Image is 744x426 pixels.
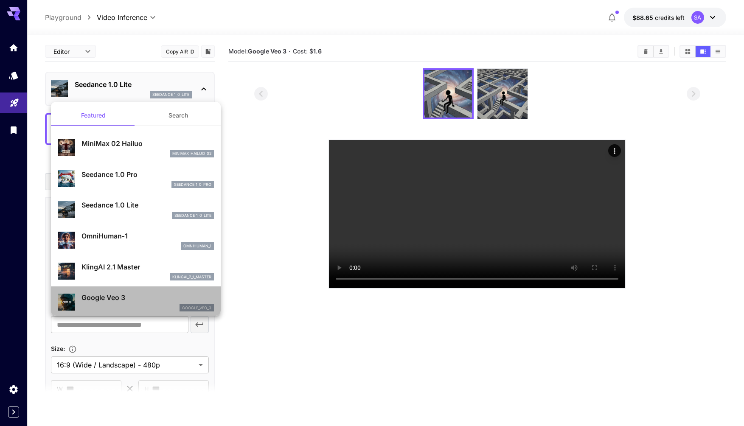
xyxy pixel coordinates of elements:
div: Seedance 1.0 Proseedance_1_0_pro [58,166,214,192]
button: Featured [51,105,136,126]
p: google_veo_3 [182,305,211,311]
p: Google Veo 3 [81,292,214,303]
div: OmniHuman‑1omnihuman_1 [58,227,214,253]
p: MiniMax 02 Hailuo [81,138,214,149]
p: OmniHuman‑1 [81,231,214,241]
p: seedance_1_0_lite [174,213,211,219]
button: Search [136,105,221,126]
p: omnihuman_1 [183,243,211,249]
p: seedance_1_0_pro [174,182,211,188]
p: Seedance 1.0 Pro [81,169,214,179]
p: Seedance 1.0 Lite [81,200,214,210]
div: KlingAI 2.1 Masterklingai_2_1_master [58,258,214,284]
p: KlingAI 2.1 Master [81,262,214,272]
p: minimax_hailuo_02 [172,151,211,157]
p: klingai_2_1_master [172,274,211,280]
div: Seedance 1.0 Liteseedance_1_0_lite [58,196,214,222]
div: MiniMax 02 Hailuominimax_hailuo_02 [58,135,214,161]
div: Google Veo 3google_veo_3 [58,289,214,315]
